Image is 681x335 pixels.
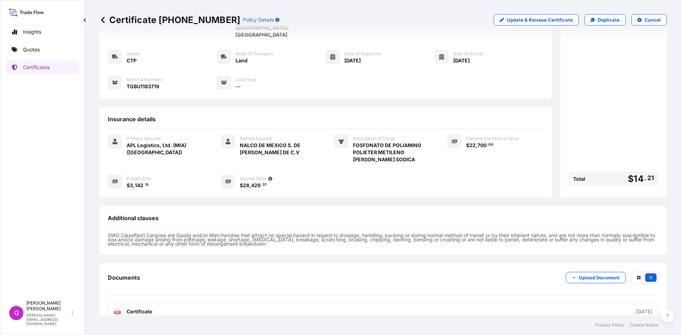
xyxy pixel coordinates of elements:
[647,176,654,180] span: 21
[631,14,667,26] button: Cancel
[236,77,256,83] span: Load Type
[353,142,430,163] span: FOSFONATO DE POLIAMINO POLIETER METILENO [PERSON_NAME] SODICA
[115,311,120,314] text: PDF
[127,176,151,182] span: Freight Cost
[453,57,470,64] span: [DATE]
[507,16,573,23] p: Update & Reissue Certificate
[144,184,145,186] span: .
[127,83,159,90] span: TGBU1183719
[240,142,317,156] span: NALCO DE MEXICO S. DE [PERSON_NAME] DE C.V
[6,43,79,57] a: Quotes
[353,136,395,141] span: Description Of Cargo
[108,214,159,222] span: Additional clauses
[236,57,248,64] span: Land
[127,57,137,64] span: CTP
[469,143,476,148] span: 22
[108,233,658,246] p: (IMO Classified) Cargoes are Goods and/or Merchandise that attract no special hazard in regard to...
[145,184,149,186] span: 15
[243,183,249,188] span: 28
[240,183,243,188] span: $
[579,274,620,281] p: Upload Document
[127,51,139,57] span: Vessel
[262,184,267,186] span: 37
[236,83,240,90] span: —
[628,174,633,183] span: $
[26,300,70,312] p: [PERSON_NAME] [PERSON_NAME]
[23,28,41,35] p: Insights
[466,143,469,148] span: $
[127,142,204,156] span: APL Logistics, Ltd. (MIA) ([GEOGRAPHIC_DATA])
[127,77,163,83] span: Marks & Numbers
[636,308,652,315] div: [DATE]
[130,183,133,188] span: 3
[240,136,272,141] span: Named Assured
[477,143,487,148] span: 700
[6,25,79,39] a: Insights
[127,136,160,141] span: Primary Assured
[127,183,130,188] span: $
[14,309,19,317] span: G
[261,184,262,186] span: .
[133,183,135,188] span: ,
[488,144,493,146] span: 00
[585,14,626,26] a: Duplicate
[633,174,643,183] span: 14
[566,272,626,283] button: Upload Document
[108,116,156,123] span: Insurance details
[466,136,519,141] span: Commercial Invoice Value
[108,302,658,321] a: PDFCertificate[DATE]
[644,176,647,180] span: .
[135,183,143,188] span: 142
[598,16,620,23] p: Duplicate
[494,14,579,26] a: Update & Reissue Certificate
[476,143,477,148] span: ,
[249,183,251,188] span: ,
[26,313,70,326] p: [PERSON_NAME][EMAIL_ADDRESS][DOMAIN_NAME]
[23,64,50,71] p: Certificates
[6,60,79,74] a: Certificates
[127,308,152,315] span: Certificate
[23,46,40,53] p: Quotes
[344,57,361,64] span: [DATE]
[453,51,483,57] span: Date of Arrival
[99,14,240,26] p: Certificate [PHONE_NUMBER]
[251,183,261,188] span: 426
[240,176,267,182] span: Insured Value
[243,16,274,23] p: Policy Details
[644,16,661,23] p: Cancel
[573,175,585,183] span: Total
[236,51,273,57] span: Mode of Transport
[595,322,624,328] a: Privacy Policy
[487,144,488,146] span: .
[108,274,140,281] span: Documents
[344,51,381,57] span: Date of Departure
[630,322,658,328] a: Cookie Notice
